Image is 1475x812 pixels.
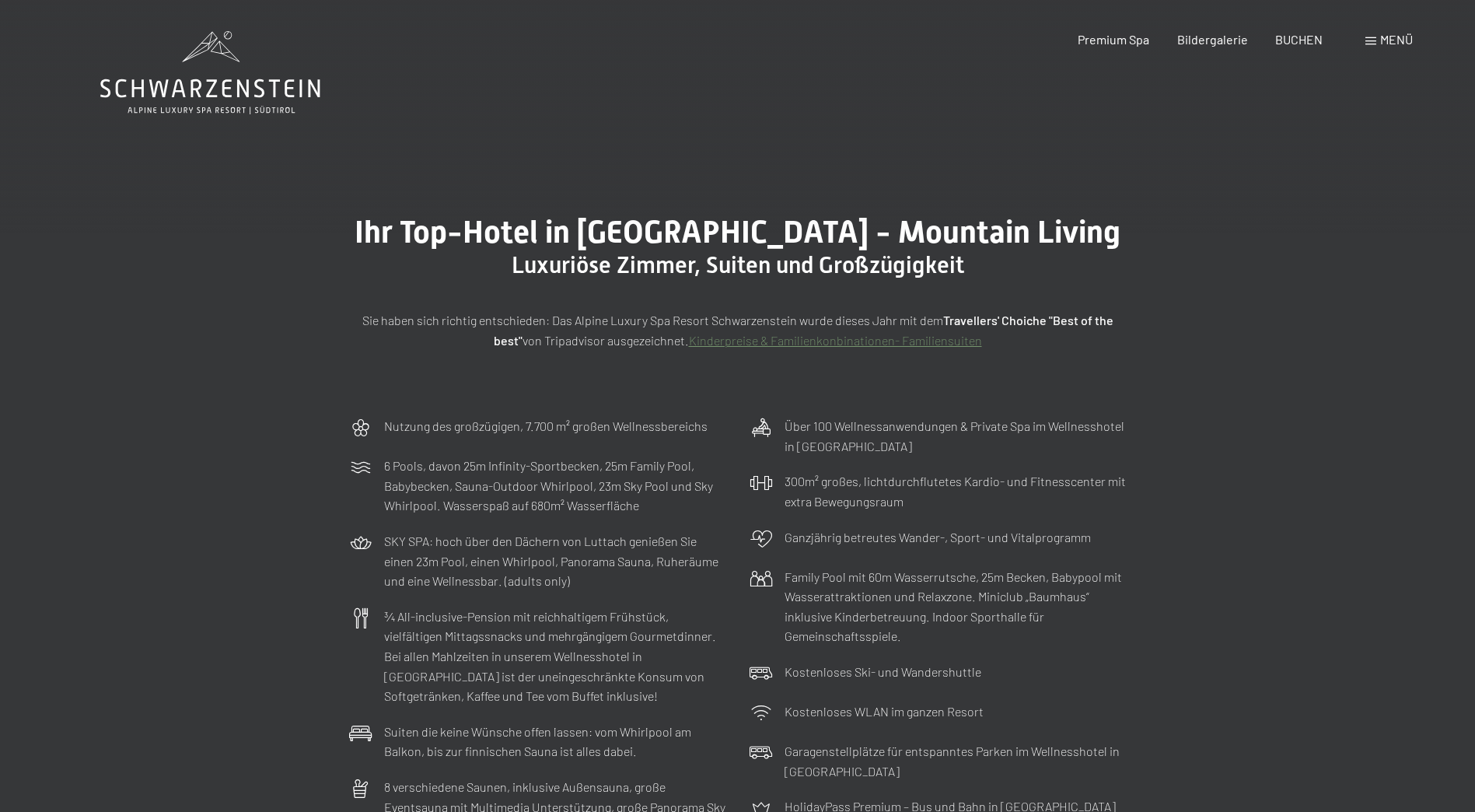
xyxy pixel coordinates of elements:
p: Kostenloses WLAN im ganzen Resort [785,702,984,722]
p: 6 Pools, davon 25m Infinity-Sportbecken, 25m Family Pool, Babybecken, Sauna-Outdoor Whirlpool, 23... [384,456,726,516]
a: Bildergalerie [1177,32,1248,47]
p: Nutzung des großzügigen, 7.700 m² großen Wellnessbereichs [384,416,708,436]
p: Kostenloses Ski- und Wandershuttle [785,662,981,682]
p: Suiten die keine Wünsche offen lassen: vom Whirlpool am Balkon, bis zur finnischen Sauna ist alle... [384,722,726,761]
strong: Travellers' Choiche "Best of the best" [494,313,1113,348]
a: BUCHEN [1275,32,1323,47]
span: Ihr Top-Hotel in [GEOGRAPHIC_DATA] - Mountain Living [355,214,1120,250]
p: 300m² großes, lichtdurchflutetes Kardio- und Fitnesscenter mit extra Bewegungsraum [785,471,1127,511]
p: SKY SPA: hoch über den Dächern von Luttach genießen Sie einen 23m Pool, einen Whirlpool, Panorama... [384,531,726,591]
p: Über 100 Wellnessanwendungen & Private Spa im Wellnesshotel in [GEOGRAPHIC_DATA] [785,416,1127,456]
p: Ganzjährig betreutes Wander-, Sport- und Vitalprogramm [785,527,1091,548]
span: Luxuriöse Zimmer, Suiten und Großzügigkeit [512,251,964,278]
span: Menü [1380,32,1413,47]
p: Family Pool mit 60m Wasserrutsche, 25m Becken, Babypool mit Wasserattraktionen und Relaxzone. Min... [785,567,1127,646]
p: ¾ All-inclusive-Pension mit reichhaltigem Frühstück, vielfältigen Mittagssnacks und mehrgängigem ... [384,607,726,706]
a: Kinderpreise & Familienkonbinationen- Familiensuiten [689,333,982,348]
a: Premium Spa [1078,32,1149,47]
p: Garagenstellplätze für entspanntes Parken im Wellnesshotel in [GEOGRAPHIC_DATA] [785,741,1127,781]
p: Sie haben sich richtig entschieden: Das Alpine Luxury Spa Resort Schwarzenstein wurde dieses Jahr... [349,310,1127,350]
